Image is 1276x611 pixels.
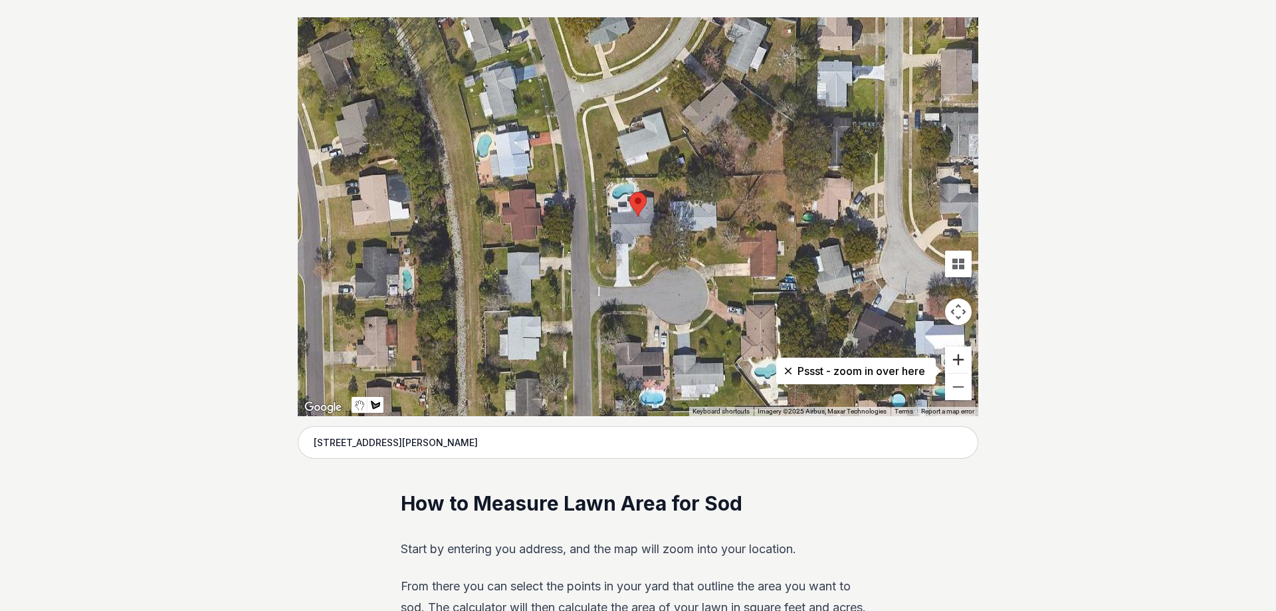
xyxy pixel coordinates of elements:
img: Google [301,399,345,416]
span: Imagery ©2025 Airbus, Maxar Technologies [758,408,887,415]
h2: How to Measure Lawn Area for Sod [401,491,876,517]
button: Stop drawing [352,397,368,413]
input: Enter your address to get started [298,426,978,459]
a: Open this area in Google Maps (opens a new window) [301,399,345,416]
button: Zoom out [945,374,972,400]
button: Tilt map [945,251,972,277]
p: Start by entering you address, and the map will zoom into your location. [401,539,876,560]
button: Keyboard shortcuts [692,407,750,416]
a: Terms (opens in new tab) [895,408,913,415]
a: Report a map error [921,408,974,415]
button: Zoom in [945,346,972,373]
button: Map camera controls [945,299,972,325]
button: Draw a shape [368,397,383,413]
p: Pssst - zoom in over here [787,363,925,379]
